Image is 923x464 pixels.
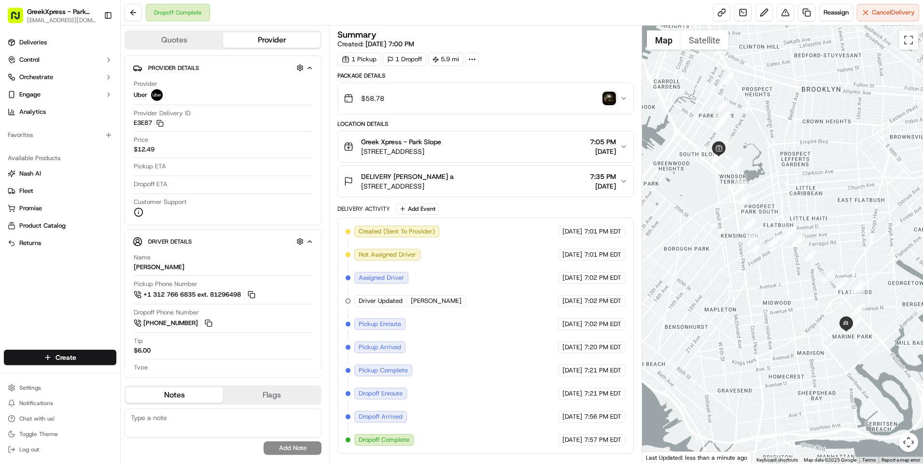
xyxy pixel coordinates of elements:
[126,387,223,403] button: Notes
[396,203,439,215] button: Add Event
[337,120,634,128] div: Location Details
[338,166,633,197] button: DELIVERY [PERSON_NAME] a[STREET_ADDRESS]7:35 PM[DATE]
[4,201,116,216] button: Promise
[8,187,112,195] a: Fleet
[151,89,163,101] img: uber-new-logo.jpeg
[562,343,582,352] span: [DATE]
[133,233,313,249] button: Driver Details
[590,147,616,156] span: [DATE]
[862,457,876,463] a: Terms (opens in new tab)
[853,303,865,315] div: 26
[562,250,582,259] span: [DATE]
[602,92,616,105] button: photo_proof_of_delivery image
[851,280,863,293] div: 24
[584,250,621,259] span: 7:01 PM EDT
[4,427,116,441] button: Toggle Theme
[4,127,116,143] div: Favorites
[134,280,197,288] span: Pickup Phone Number
[584,343,621,352] span: 7:20 PM EDT
[359,320,401,328] span: Pickup Enroute
[584,273,621,282] span: 7:02 PM EDT
[584,389,621,398] span: 7:21 PM EDT
[836,277,848,290] div: 23
[337,39,414,49] span: Created:
[4,35,116,50] a: Deliveries
[134,109,191,118] span: Provider Delivery ID
[804,457,856,463] span: Map data ©2025 Google
[148,238,192,246] span: Driver Details
[851,284,864,296] div: 25
[133,60,313,76] button: Provider Details
[584,436,621,444] span: 7:57 PM EDT
[4,443,116,456] button: Log out
[899,433,918,452] button: Map camera controls
[722,72,734,84] div: 1
[590,181,616,191] span: [DATE]
[338,131,633,162] button: Greek Xpress - Park Slope[STREET_ADDRESS]7:05 PM[DATE]
[134,263,184,272] div: [PERSON_NAME]
[134,91,147,99] span: Uber
[428,53,463,66] div: 5.9 mi
[27,16,96,24] button: [EMAIL_ADDRESS][DOMAIN_NAME]
[361,172,454,181] span: DELIVERY [PERSON_NAME] a
[584,412,621,421] span: 7:56 PM EDT
[584,227,621,236] span: 7:01 PM EDT
[717,99,729,111] div: 3
[857,4,919,21] button: CancelDelivery
[338,83,633,114] button: $58.78photo_proof_of_delivery image
[19,187,33,195] span: Fleet
[359,273,404,282] span: Assigned Driver
[223,32,321,48] button: Provider
[134,198,187,206] span: Customer Support
[881,457,920,463] a: Report a map error
[337,205,390,213] div: Delivery Activity
[590,137,616,147] span: 7:05 PM
[783,227,796,239] div: 19
[756,457,798,464] button: Keyboard shortcuts
[337,53,381,66] div: 1 Pickup
[4,52,116,68] button: Control
[19,204,42,213] span: Promise
[4,150,116,166] div: Available Products
[134,337,143,345] span: Tip
[720,76,732,89] div: 2
[359,250,416,259] span: Not Assigned Driver
[730,157,743,170] div: 12
[821,271,834,283] div: 22
[642,451,752,464] div: Last Updated: less than a minute ago
[19,55,40,64] span: Control
[8,204,112,213] a: Promise
[19,399,53,407] span: Notifications
[747,233,759,246] div: 16
[134,145,154,154] span: $12.49
[590,172,616,181] span: 7:35 PM
[562,273,582,282] span: [DATE]
[359,366,408,375] span: Pickup Complete
[19,384,41,392] span: Settings
[562,227,582,236] span: [DATE]
[19,239,41,247] span: Returns
[134,136,148,144] span: Price
[738,193,751,205] div: 14
[143,319,198,328] span: [PHONE_NUMBER]
[4,350,116,365] button: Create
[743,218,756,231] div: 15
[718,112,730,124] div: 7
[19,38,47,47] span: Deliveries
[19,73,53,82] span: Orchestrate
[19,169,41,178] span: Nash AI
[19,90,41,99] span: Engage
[8,239,112,247] a: Returns
[359,297,403,305] span: Driver Updated
[4,218,116,233] button: Product Catalog
[4,166,116,181] button: Nash AI
[4,4,100,27] button: GreekXpress - Park Slope[EMAIL_ADDRESS][DOMAIN_NAME]
[562,412,582,421] span: [DATE]
[562,366,582,375] span: [DATE]
[361,94,384,103] span: $58.78
[8,169,112,178] a: Nash AI
[848,318,861,330] div: 27
[19,108,46,116] span: Analytics
[19,446,39,453] span: Log out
